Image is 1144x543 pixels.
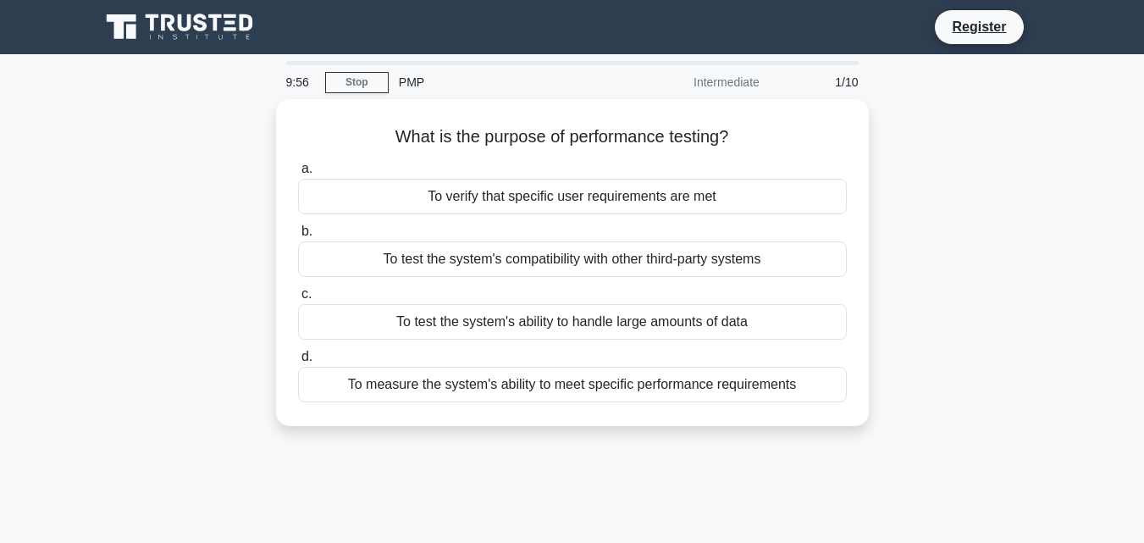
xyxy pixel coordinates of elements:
[298,241,847,277] div: To test the system's compatibility with other third-party systems
[276,65,325,99] div: 9:56
[770,65,869,99] div: 1/10
[325,72,389,93] a: Stop
[301,161,312,175] span: a.
[622,65,770,99] div: Intermediate
[942,16,1016,37] a: Register
[298,179,847,214] div: To verify that specific user requirements are met
[301,286,312,301] span: c.
[389,65,622,99] div: PMP
[298,367,847,402] div: To measure the system's ability to meet specific performance requirements
[296,126,848,148] h5: What is the purpose of performance testing?
[301,224,312,238] span: b.
[301,349,312,363] span: d.
[298,304,847,340] div: To test the system's ability to handle large amounts of data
